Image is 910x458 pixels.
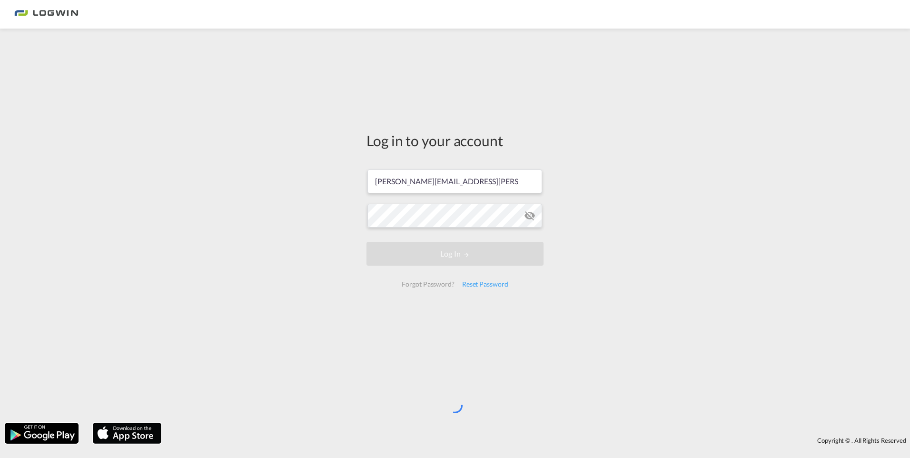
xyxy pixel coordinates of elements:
[92,422,162,445] img: apple.png
[367,169,542,193] input: Enter email/phone number
[4,422,79,445] img: google.png
[366,130,544,150] div: Log in to your account
[398,276,458,293] div: Forgot Password?
[366,242,544,266] button: LOGIN
[524,210,535,221] md-icon: icon-eye-off
[14,4,79,25] img: bc73a0e0d8c111efacd525e4c8ad7d32.png
[166,432,910,448] div: Copyright © . All Rights Reserved
[458,276,512,293] div: Reset Password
